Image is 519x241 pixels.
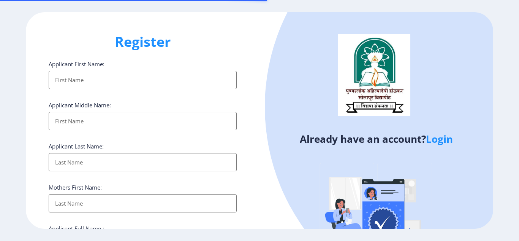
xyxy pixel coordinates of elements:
[338,34,410,116] img: logo
[49,71,237,89] input: First Name
[426,132,453,146] a: Login
[265,133,487,145] h4: Already have an account?
[49,225,104,240] label: Applicant Full Name : (As on marksheet)
[49,142,104,150] label: Applicant Last Name:
[49,101,111,109] label: Applicant Middle Name:
[49,60,104,68] label: Applicant First Name:
[49,153,237,171] input: Last Name
[49,184,102,191] label: Mothers First Name:
[49,112,237,130] input: First Name
[49,194,237,212] input: Last Name
[49,33,237,51] h1: Register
